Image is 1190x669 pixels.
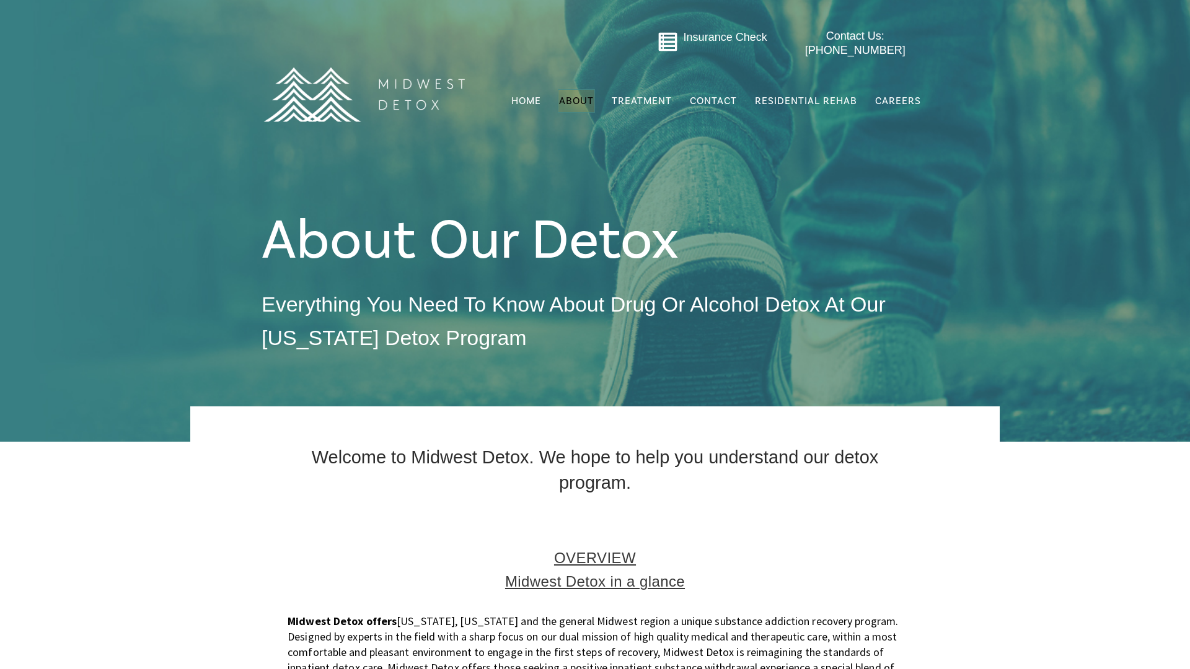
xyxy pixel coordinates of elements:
a: Residential Rehab [754,89,858,113]
img: MD Logo Horitzontal white-01 (1) (1) [255,40,472,149]
a: Contact Us: [PHONE_NUMBER] [780,29,930,58]
a: Contact [689,89,738,113]
a: Insurance Check [684,31,767,43]
span: About [559,96,594,106]
a: Careers [874,89,922,113]
strong: Midwest Detox [288,614,363,628]
span: Treatment [612,96,672,106]
span: About Our Detox [262,204,679,276]
span: Everything you need to know about drug or Alcohol detox at Our [US_STATE] Detox program [262,292,886,349]
span: Contact Us: [PHONE_NUMBER] [805,30,906,56]
span: Welcome to Midwest Detox. We hope to help you understand our detox program. [312,447,879,492]
span: Home [511,95,541,107]
a: Treatment [610,89,673,113]
span: Contact [690,96,737,106]
span: OVERVIEW Midwest Detox in a glance [505,549,685,590]
a: About [558,89,595,113]
span: Residential Rehab [755,95,857,107]
strong: offers [366,614,397,628]
a: Go to midwestdetox.com/message-form-page/ [658,32,678,56]
a: Home [510,89,542,113]
span: Careers [875,95,921,107]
